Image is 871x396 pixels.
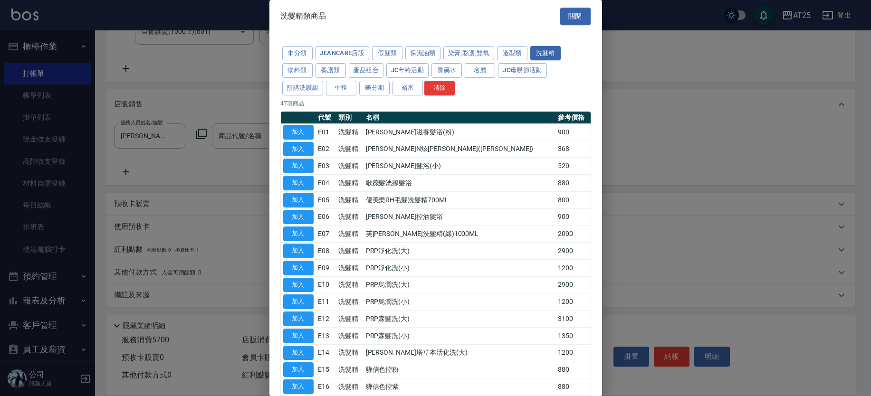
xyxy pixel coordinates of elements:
[364,243,556,260] td: PRP淨化洗(大)
[316,259,336,276] td: E09
[336,311,364,328] td: 洗髮精
[283,379,314,394] button: 加入
[364,175,556,192] td: 歌薇髮洸繚髮浴
[359,81,390,95] button: 樂分期
[283,226,314,241] button: 加入
[283,210,314,225] button: 加入
[560,8,591,25] button: 關閉
[372,46,402,61] button: 假髮類
[555,191,590,208] td: 800
[364,259,556,276] td: PRP淨化洗(小)
[316,276,336,293] td: E10
[424,81,455,95] button: 清除
[316,361,336,378] td: E15
[498,63,547,78] button: JC母親節活動
[316,123,336,141] td: E01
[405,46,440,61] button: 保濕油類
[316,378,336,396] td: E16
[316,141,336,158] td: E02
[336,112,364,124] th: 類別
[364,344,556,361] td: [PERSON_NAME]塔草本活化洗(大)
[336,361,364,378] td: 洗髮精
[555,158,590,175] td: 520
[282,81,324,95] button: 預購洗護組
[336,259,364,276] td: 洗髮精
[336,158,364,175] td: 洗髮精
[431,63,462,78] button: 燙藥水
[555,175,590,192] td: 880
[282,63,313,78] button: 物料類
[364,112,556,124] th: 名稱
[555,276,590,293] td: 2900
[555,243,590,260] td: 2900
[555,311,590,328] td: 3100
[443,46,494,61] button: 染膏,彩護,雙氧
[326,81,356,95] button: 中租
[497,46,527,61] button: 造型類
[316,344,336,361] td: E14
[336,208,364,226] td: 洗髮精
[386,63,429,78] button: JC年終活動
[316,63,346,78] button: 養護類
[530,46,561,61] button: 洗髮精
[349,63,384,78] button: 產品組合
[283,159,314,173] button: 加入
[555,208,590,226] td: 900
[316,191,336,208] td: E05
[283,329,314,343] button: 加入
[364,327,556,344] td: PRP森髮洗(小)
[283,346,314,360] button: 加入
[336,123,364,141] td: 洗髮精
[336,344,364,361] td: 洗髮精
[316,208,336,226] td: E06
[336,191,364,208] td: 洗髮精
[316,293,336,311] td: E11
[316,158,336,175] td: E03
[336,276,364,293] td: 洗髮精
[316,226,336,243] td: E07
[555,327,590,344] td: 1350
[283,125,314,140] button: 加入
[555,293,590,311] td: 1200
[555,141,590,158] td: 368
[364,123,556,141] td: [PERSON_NAME]滋養髮浴(粉)
[281,99,591,108] p: 47 項商品
[281,11,326,21] span: 洗髮精類商品
[555,123,590,141] td: 900
[283,193,314,207] button: 加入
[336,293,364,311] td: 洗髮精
[336,243,364,260] td: 洗髮精
[336,378,364,396] td: 洗髮精
[283,362,314,377] button: 加入
[283,142,314,157] button: 加入
[364,208,556,226] td: [PERSON_NAME]控油髮浴
[364,158,556,175] td: [PERSON_NAME]髮浴(小)
[336,226,364,243] td: 洗髮精
[316,175,336,192] td: E04
[555,344,590,361] td: 1200
[364,276,556,293] td: PRP烏潤洗(大)
[316,46,370,61] button: JeanCare店販
[392,81,423,95] button: 裕富
[364,378,556,396] td: 驊信色控紫
[555,226,590,243] td: 2000
[283,261,314,275] button: 加入
[336,175,364,192] td: 洗髮精
[283,176,314,190] button: 加入
[283,278,314,292] button: 加入
[283,244,314,258] button: 加入
[336,141,364,158] td: 洗髮精
[316,311,336,328] td: E12
[316,112,336,124] th: 代號
[316,327,336,344] td: E13
[364,311,556,328] td: PRP森髮洗(大)
[364,191,556,208] td: 優美樂RH毛髮洗髮精700ML
[364,141,556,158] td: [PERSON_NAME]N炫[PERSON_NAME]([PERSON_NAME])
[282,46,313,61] button: 未分類
[555,361,590,378] td: 880
[364,361,556,378] td: 驊信色控粉
[336,327,364,344] td: 洗髮精
[283,294,314,309] button: 加入
[283,311,314,326] button: 加入
[555,112,590,124] th: 參考價格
